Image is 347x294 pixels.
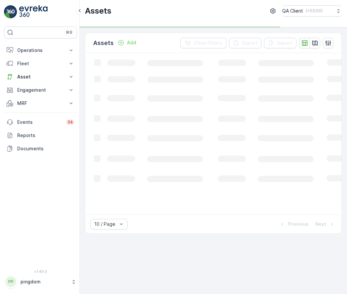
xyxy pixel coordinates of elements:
a: Documents [4,142,77,155]
p: Assets [85,6,111,16]
button: Engagement [4,83,77,97]
a: Reports [4,129,77,142]
button: Export [229,38,261,48]
span: v 1.49.0 [4,269,77,273]
p: Import [277,40,292,46]
button: Asset [4,70,77,83]
p: MRF [17,100,64,107]
button: QA Client(+03:00) [282,5,342,17]
p: Next [315,221,326,227]
p: ⌘B [66,30,72,35]
p: Events [17,119,62,125]
p: Export [242,40,257,46]
p: Asset [17,73,64,80]
p: ( +03:00 ) [306,8,323,14]
button: Clear Filters [180,38,226,48]
p: QA Client [282,8,303,14]
a: Events34 [4,116,77,129]
p: Documents [17,145,74,152]
button: PPpingdom [4,275,77,289]
p: Operations [17,47,64,54]
p: Engagement [17,87,64,93]
button: Add [115,39,139,47]
button: Import [264,38,296,48]
button: Previous [278,220,309,228]
p: Previous [288,221,309,227]
p: pingdom [20,278,68,285]
button: MRF [4,97,77,110]
button: Fleet [4,57,77,70]
button: Next [315,220,336,228]
button: Operations [4,44,77,57]
p: Reports [17,132,74,139]
p: Clear Filters [194,40,222,46]
img: logo [4,5,17,19]
p: Assets [93,38,114,48]
img: logo_light-DOdMpM7g.png [19,5,48,19]
p: 34 [67,120,73,125]
div: PP [6,276,16,287]
p: Fleet [17,60,64,67]
p: Add [127,39,136,46]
